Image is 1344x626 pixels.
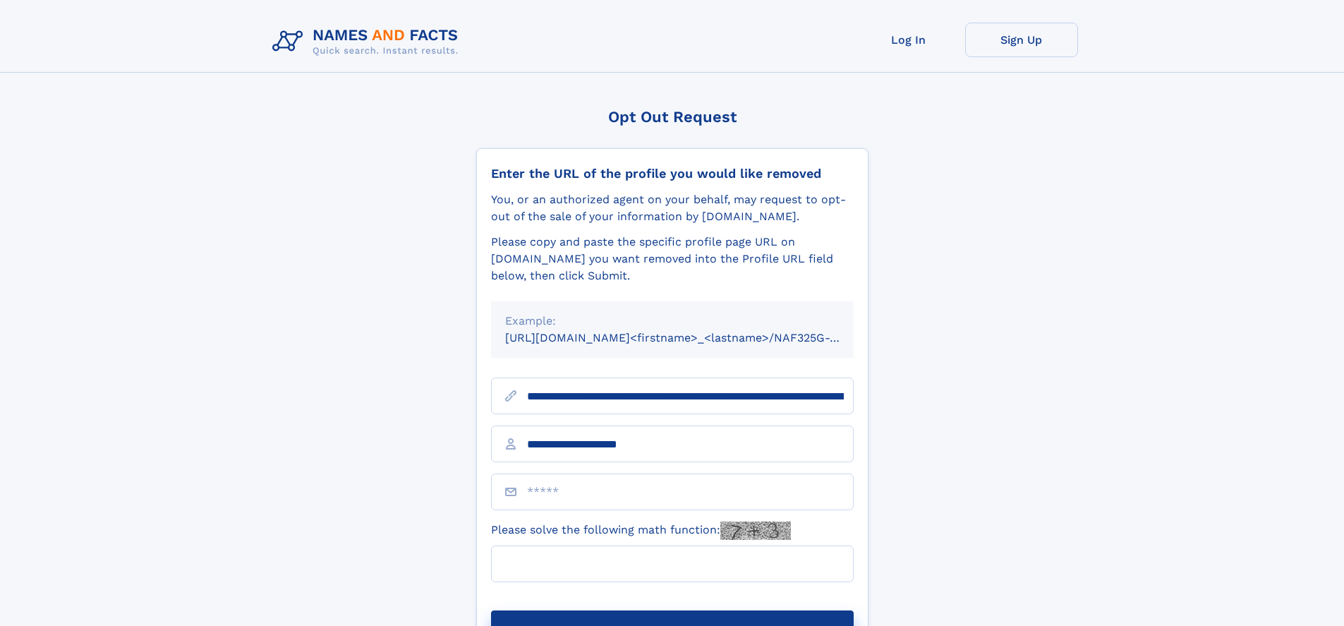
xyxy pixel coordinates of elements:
[505,331,880,344] small: [URL][DOMAIN_NAME]<firstname>_<lastname>/NAF325G-xxxxxxxx
[505,313,840,330] div: Example:
[965,23,1078,57] a: Sign Up
[491,522,791,540] label: Please solve the following math function:
[491,166,854,181] div: Enter the URL of the profile you would like removed
[852,23,965,57] a: Log In
[491,191,854,225] div: You, or an authorized agent on your behalf, may request to opt-out of the sale of your informatio...
[267,23,470,61] img: Logo Names and Facts
[491,234,854,284] div: Please copy and paste the specific profile page URL on [DOMAIN_NAME] you want removed into the Pr...
[476,108,868,126] div: Opt Out Request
